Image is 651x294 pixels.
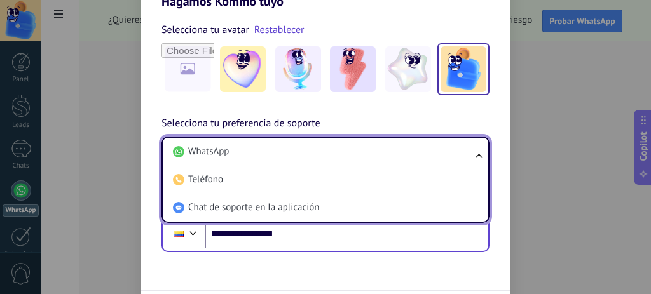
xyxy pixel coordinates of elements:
[330,46,376,92] img: -3.jpeg
[220,46,266,92] img: -1.jpeg
[188,145,229,158] span: WhatsApp
[275,46,321,92] img: -2.jpeg
[385,46,431,92] img: -4.jpeg
[188,173,223,186] span: Teléfono
[254,23,305,36] a: Restablecer
[441,46,486,92] img: -5.jpeg
[161,22,249,38] span: Selecciona tu avatar
[188,201,319,214] span: Chat de soporte en la aplicación
[167,220,191,247] div: Colombia: + 57
[161,116,320,132] span: Selecciona tu preferencia de soporte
